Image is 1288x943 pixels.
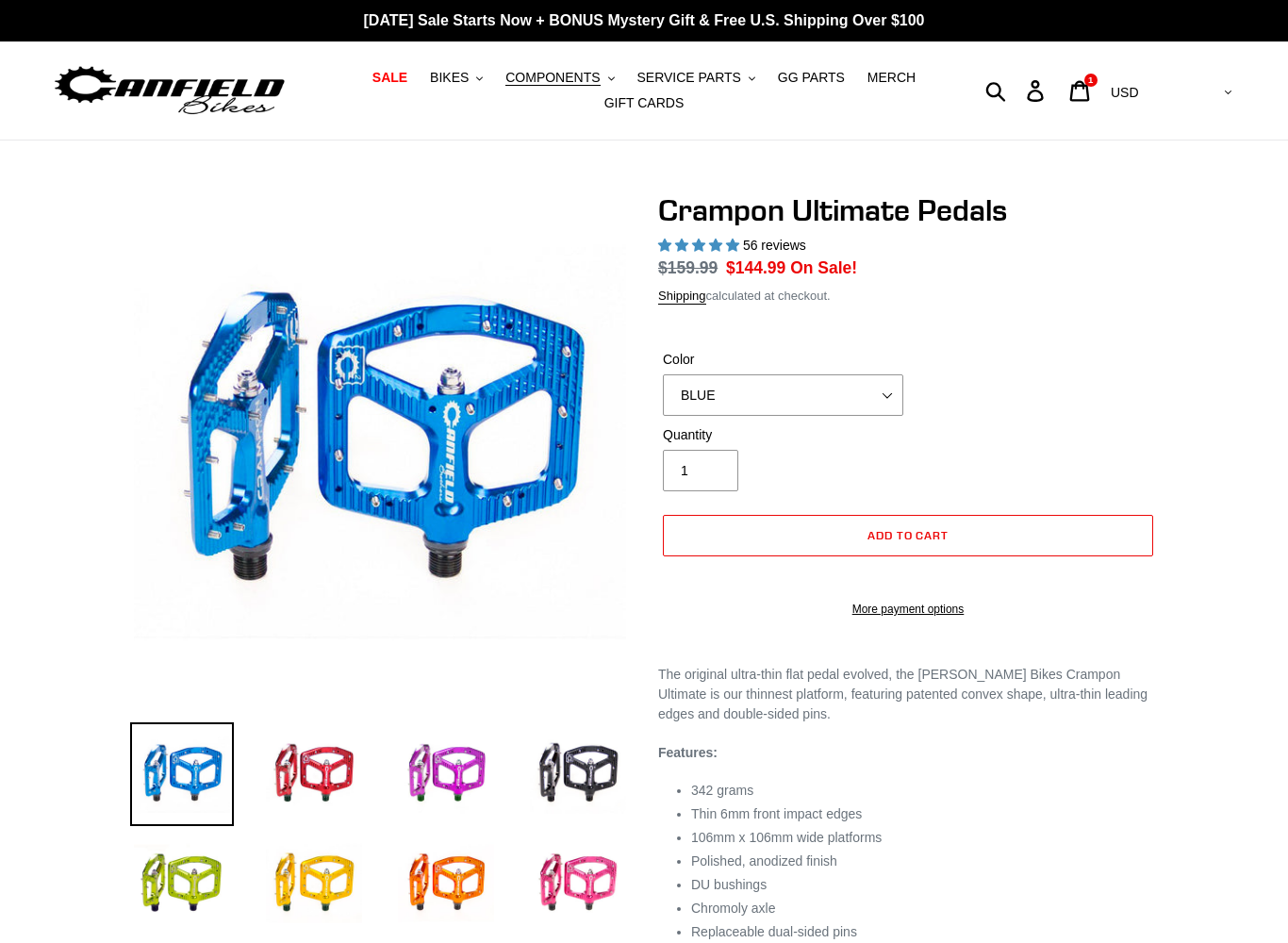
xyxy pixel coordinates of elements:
[743,238,806,253] span: 56 reviews
[627,65,764,91] button: SERVICE PARTS
[262,722,366,826] img: Load image into Gallery viewer, Crampon Ultimate Pedals
[663,425,903,445] label: Quantity
[658,745,718,760] strong: Features:
[372,70,407,86] span: SALE
[858,65,925,91] a: MERCH
[790,256,857,280] span: On Sale!
[505,70,600,86] span: COMPONENTS
[768,65,854,91] a: GG PARTS
[658,287,1158,306] div: calculated at checkout.
[1088,75,1093,85] span: 1
[663,601,1153,618] a: More payment options
[691,781,1158,801] li: 342 grams
[1059,71,1103,111] a: 1
[778,70,845,86] span: GG PARTS
[636,70,740,86] span: SERVICE PARTS
[526,832,630,935] img: Load image into Gallery viewer, Crampon Ultimate Pedals
[658,192,1158,228] h1: Crampon Ultimate Pedals
[726,258,785,277] span: $144.99
[604,95,685,111] span: GIFT CARDS
[363,65,417,91] a: SALE
[658,258,718,277] s: $159.99
[658,238,743,253] span: 4.95 stars
[421,65,492,91] button: BIKES
[691,804,1158,824] li: Thin 6mm front impact edges
[691,828,1158,848] li: 106mm x 106mm wide platforms
[130,722,234,826] img: Load image into Gallery viewer, Crampon Ultimate Pedals
[691,875,1158,895] li: DU bushings
[394,722,498,826] img: Load image into Gallery viewer, Crampon Ultimate Pedals
[691,899,1158,918] li: Chromoly axle
[867,528,949,542] span: Add to cart
[691,852,1158,871] li: Polished, anodized finish
[663,515,1153,556] button: Add to cart
[130,832,234,935] img: Load image into Gallery viewer, Crampon Ultimate Pedals
[526,722,630,826] img: Load image into Gallery viewer, Crampon Ultimate Pedals
[262,832,366,935] img: Load image into Gallery viewer, Crampon Ultimate Pedals
[867,70,916,86] span: MERCH
[496,65,623,91] button: COMPONENTS
[52,61,288,121] img: Canfield Bikes
[394,832,498,935] img: Load image into Gallery viewer, Crampon Ultimate Pedals
[691,922,1158,942] li: Replaceable dual-sided pins
[430,70,469,86] span: BIKES
[658,289,706,305] a: Shipping
[663,350,903,370] label: Color
[658,665,1158,724] p: The original ultra-thin flat pedal evolved, the [PERSON_NAME] Bikes Crampon Ultimate is our thinn...
[595,91,694,116] a: GIFT CARDS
